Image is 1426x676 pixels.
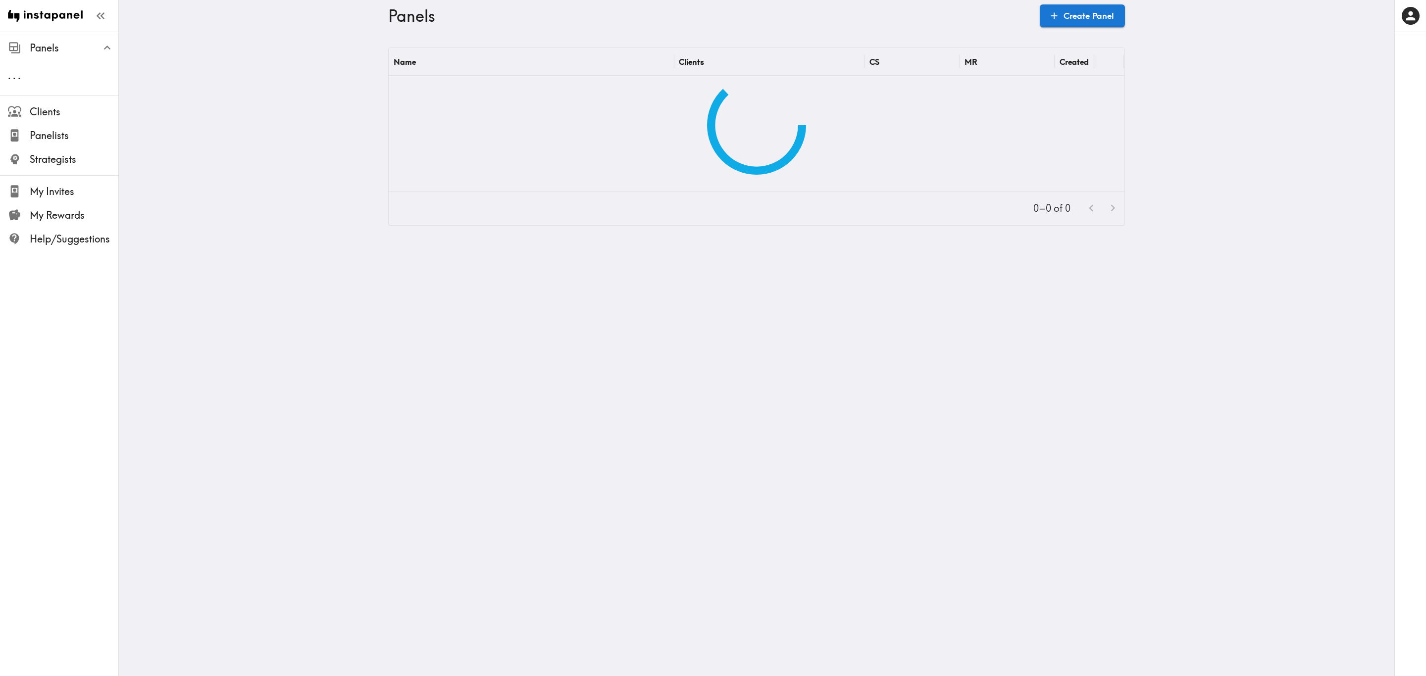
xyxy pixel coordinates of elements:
p: 0–0 of 0 [1033,201,1070,215]
div: MR [965,57,977,67]
span: . [13,69,16,82]
span: Help/Suggestions [30,232,118,246]
a: Create Panel [1040,4,1125,27]
span: My Rewards [30,208,118,222]
div: Clients [679,57,704,67]
div: Name [394,57,416,67]
span: Panelists [30,129,118,143]
h3: Panels [388,6,1032,25]
span: Panels [30,41,118,55]
span: . [8,69,11,82]
span: Clients [30,105,118,119]
span: Strategists [30,152,118,166]
div: CS [869,57,879,67]
span: My Invites [30,185,118,198]
div: Created [1060,57,1089,67]
span: . [18,69,21,82]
